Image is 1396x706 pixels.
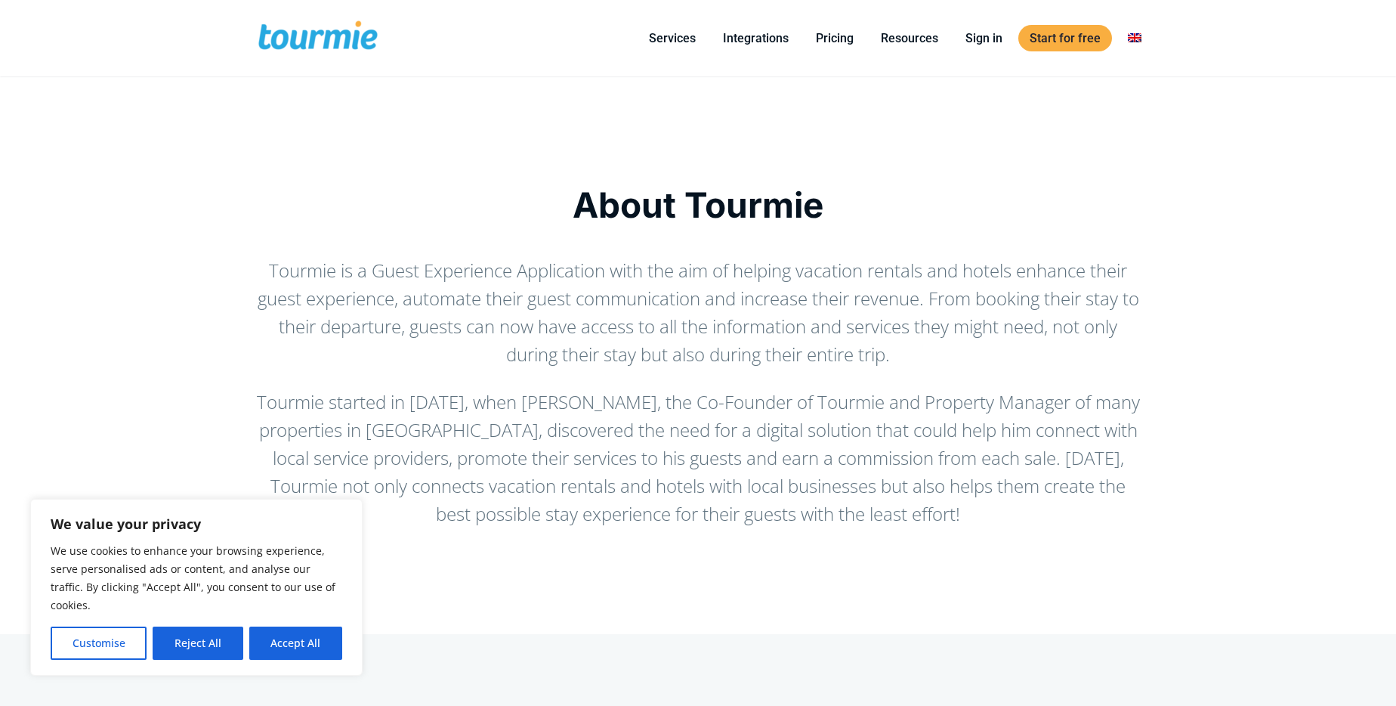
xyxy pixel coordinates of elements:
p: Tourmie started in [DATE], when [PERSON_NAME], the Co-Founder of Tourmie and Property Manager of ... [256,388,1140,528]
button: Reject All [153,627,242,660]
button: Customise [51,627,147,660]
p: Tourmie is a Guest Experience Application with the aim of helping vacation rentals and hotels enh... [256,256,1140,368]
p: We value your privacy [51,515,342,533]
a: Services [638,29,707,48]
p: We use cookies to enhance your browsing experience, serve personalised ads or content, and analys... [51,542,342,615]
h1: About Tourmie [256,184,1140,225]
button: Accept All [249,627,342,660]
a: Start for free [1018,25,1112,51]
a: Sign in [954,29,1014,48]
a: Integrations [712,29,800,48]
a: Resources [869,29,950,48]
a: Pricing [805,29,865,48]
